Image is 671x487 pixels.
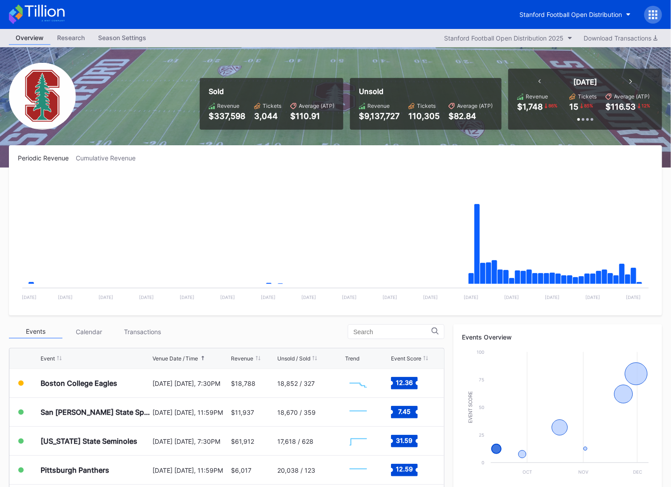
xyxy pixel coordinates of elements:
[457,102,493,109] div: Average (ATP)
[277,409,316,416] div: 18,670 / 359
[396,466,413,473] text: 12.59
[584,34,658,42] div: Download Transactions
[396,437,413,444] text: 31.59
[76,154,143,162] div: Cumulative Revenue
[548,102,558,109] div: 86 %
[345,372,371,394] svg: Chart title
[573,78,597,86] div: [DATE]
[18,173,653,307] svg: Chart title
[479,377,484,382] text: 75
[523,469,532,475] text: Oct
[152,467,229,474] div: [DATE] [DATE], 11:59PM
[444,34,564,42] div: Stanford Football Open Distribution 2025
[41,408,150,417] div: San [PERSON_NAME] State Spartans
[209,87,334,96] div: Sold
[477,349,484,355] text: 100
[342,295,357,300] text: [DATE]
[513,6,638,23] button: Stanford Football Open Distribution
[578,93,597,100] div: Tickets
[41,355,55,362] div: Event
[583,102,594,109] div: 85 %
[277,355,310,362] div: Unsold / Sold
[462,333,653,341] div: Events Overview
[423,295,438,300] text: [DATE]
[633,469,642,475] text: Dec
[517,102,543,111] div: $1,748
[277,380,315,387] div: 18,852 / 327
[140,295,154,300] text: [DATE]
[58,295,73,300] text: [DATE]
[345,401,371,423] svg: Chart title
[626,295,641,300] text: [DATE]
[180,295,194,300] text: [DATE]
[345,459,371,481] svg: Chart title
[152,438,229,445] div: [DATE] [DATE], 7:30PM
[277,438,313,445] div: 17,618 / 628
[99,295,114,300] text: [DATE]
[263,102,281,109] div: Tickets
[209,111,245,121] div: $337,598
[569,102,578,111] div: 15
[504,295,519,300] text: [DATE]
[9,31,50,45] a: Overview
[91,31,153,45] a: Season Settings
[641,102,651,109] div: 12 %
[18,154,76,162] div: Periodic Revenue
[614,93,650,100] div: Average (ATP)
[440,32,577,44] button: Stanford Football Open Distribution 2025
[462,348,653,481] svg: Chart title
[345,430,371,452] svg: Chart title
[408,111,440,121] div: 110,305
[231,467,252,474] div: $6,017
[391,355,421,362] div: Event Score
[482,460,484,465] text: 0
[231,438,255,445] div: $61,912
[301,295,316,300] text: [DATE]
[345,355,359,362] div: Trend
[22,295,37,300] text: [DATE]
[9,325,62,339] div: Events
[354,328,432,336] input: Search
[398,408,411,415] text: 7.45
[9,63,76,130] img: Stanford_Football_Secondary.png
[62,325,116,339] div: Calendar
[464,295,478,300] text: [DATE]
[290,111,334,121] div: $110.91
[396,379,413,386] text: 12.36
[152,380,229,387] div: [DATE] [DATE], 7:30PM
[231,380,256,387] div: $18,788
[367,102,390,109] div: Revenue
[91,31,153,44] div: Season Settings
[359,87,493,96] div: Unsold
[41,466,109,475] div: Pittsburgh Panthers
[578,469,589,475] text: Nov
[41,379,117,388] div: Boston College Eagles
[383,295,397,300] text: [DATE]
[449,111,493,121] div: $82.84
[152,409,229,416] div: [DATE] [DATE], 11:59PM
[220,295,235,300] text: [DATE]
[277,467,315,474] div: 20,038 / 123
[359,111,399,121] div: $9,137,727
[231,409,255,416] div: $11,937
[545,295,560,300] text: [DATE]
[116,325,169,339] div: Transactions
[585,295,600,300] text: [DATE]
[479,432,484,438] text: 25
[579,32,662,44] button: Download Transactions
[261,295,276,300] text: [DATE]
[468,391,473,423] text: Event Score
[231,355,254,362] div: Revenue
[526,93,548,100] div: Revenue
[152,355,198,362] div: Venue Date / Time
[417,102,436,109] div: Tickets
[50,31,91,44] div: Research
[254,111,281,121] div: 3,044
[519,11,622,18] div: Stanford Football Open Distribution
[41,437,137,446] div: [US_STATE] State Seminoles
[50,31,91,45] a: Research
[479,405,484,410] text: 50
[217,102,239,109] div: Revenue
[299,102,334,109] div: Average (ATP)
